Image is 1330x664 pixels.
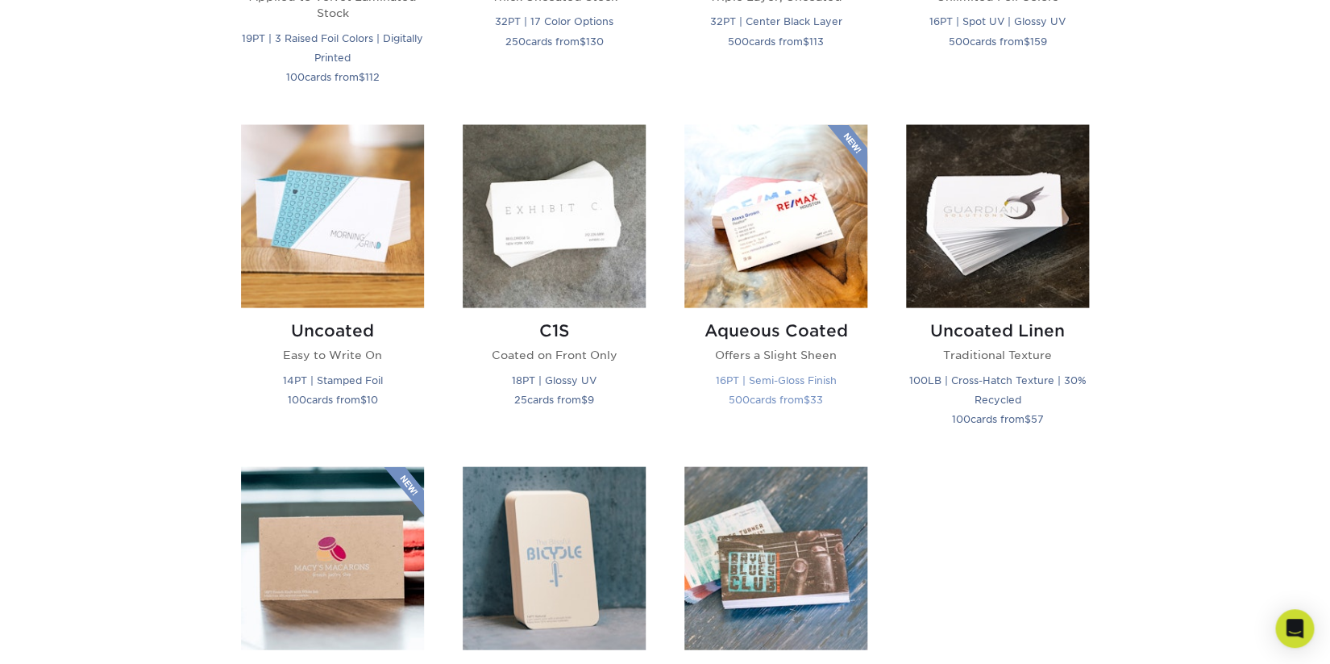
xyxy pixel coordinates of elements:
[360,393,367,405] span: $
[952,412,1044,424] small: cards from
[463,124,646,307] img: C1S Business Cards
[684,346,867,362] p: Offers a Slight Sheen
[710,15,842,27] small: 32PT | Center Black Layer
[505,35,526,47] span: 250
[804,393,810,405] span: $
[803,35,809,47] span: $
[581,393,588,405] span: $
[1030,35,1047,47] span: 159
[729,393,823,405] small: cards from
[286,70,305,82] span: 100
[1275,609,1314,648] div: Open Intercom Messenger
[384,466,424,515] img: New Product
[1025,412,1031,424] span: $
[514,393,527,405] span: 25
[241,124,424,446] a: Uncoated Business Cards Uncoated Easy to Write On 14PT | Stamped Foil 100cards from$10
[241,466,424,649] img: French Kraft Business Cards
[684,320,867,340] h2: Aqueous Coated
[463,320,646,340] h2: C1S
[949,35,1047,47] small: cards from
[367,393,378,405] span: 10
[810,393,823,405] span: 33
[512,374,596,386] small: 18PT | Glossy UV
[588,393,594,405] span: 9
[906,124,1089,446] a: Uncoated Linen Business Cards Uncoated Linen Traditional Texture 100LB | Cross-Hatch Texture | 30...
[580,35,586,47] span: $
[716,374,837,386] small: 16PT | Semi-Gloss Finish
[242,31,423,63] small: 19PT | 3 Raised Foil Colors | Digitally Printed
[514,393,594,405] small: cards from
[365,70,380,82] span: 112
[1031,412,1044,424] span: 57
[286,70,380,82] small: cards from
[463,124,646,446] a: C1S Business Cards C1S Coated on Front Only 18PT | Glossy UV 25cards from$9
[505,35,604,47] small: cards from
[495,15,613,27] small: 32PT | 17 Color Options
[906,320,1089,340] h2: Uncoated Linen
[288,393,306,405] span: 100
[909,374,1087,405] small: 100LB | Cross-Hatch Texture | 30% Recycled
[359,70,365,82] span: $
[809,35,824,47] span: 113
[906,124,1089,307] img: Uncoated Linen Business Cards
[929,15,1066,27] small: 16PT | Spot UV | Glossy UV
[729,393,750,405] span: 500
[906,346,1089,362] p: Traditional Texture
[241,320,424,340] h2: Uncoated
[684,124,867,307] img: Aqueous Coated Business Cards
[1024,35,1030,47] span: $
[728,35,824,47] small: cards from
[241,124,424,307] img: Uncoated Business Cards
[827,124,867,173] img: New Product
[952,412,970,424] span: 100
[586,35,604,47] span: 130
[241,346,424,362] p: Easy to Write On
[728,35,749,47] span: 500
[949,35,970,47] span: 500
[684,466,867,649] img: Pearl Metallic Business Cards
[463,346,646,362] p: Coated on Front Only
[288,393,378,405] small: cards from
[283,374,383,386] small: 14PT | Stamped Foil
[684,124,867,446] a: Aqueous Coated Business Cards Aqueous Coated Offers a Slight Sheen 16PT | Semi-Gloss Finish 500ca...
[463,466,646,649] img: Natural Business Cards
